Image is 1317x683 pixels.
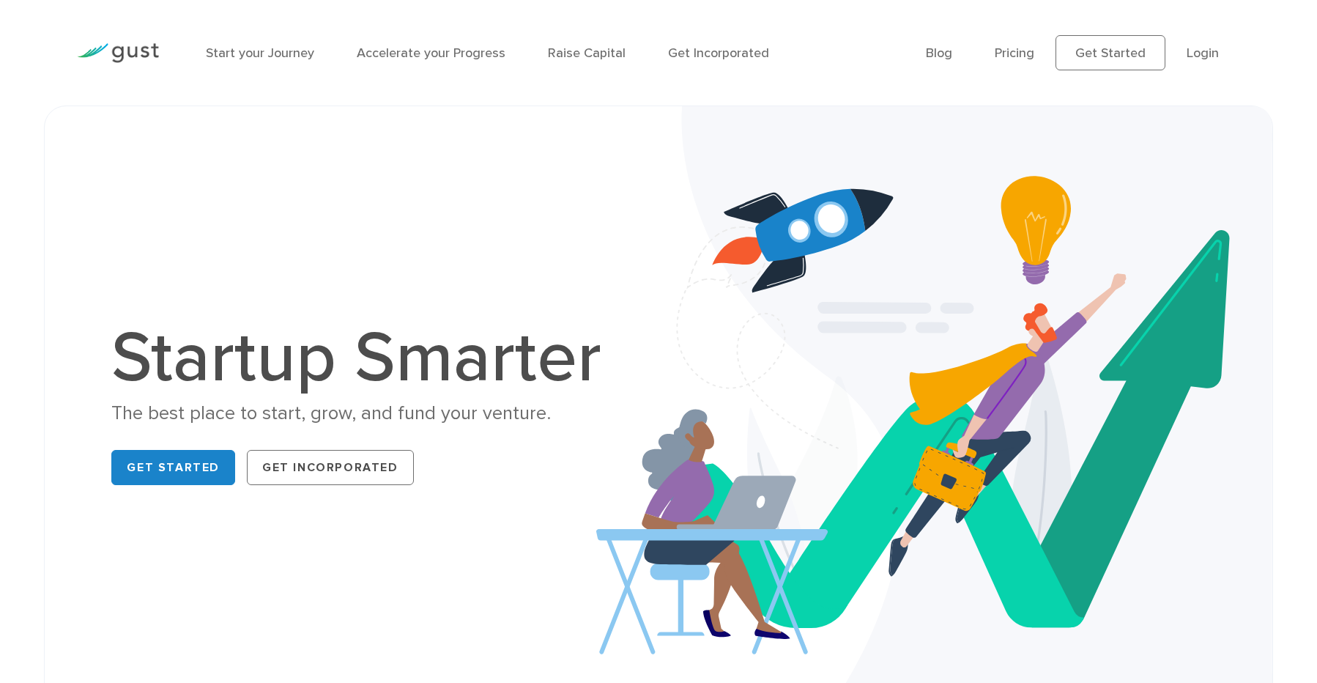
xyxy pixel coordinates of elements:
a: Blog [926,45,952,61]
img: Gust Logo [77,43,159,63]
h1: Startup Smarter [111,323,617,394]
a: Login [1187,45,1219,61]
a: Get Started [111,450,235,485]
a: Start your Journey [206,45,314,61]
a: Get Incorporated [668,45,769,61]
a: Accelerate your Progress [357,45,505,61]
a: Raise Capital [548,45,626,61]
a: Get Incorporated [247,450,414,485]
div: The best place to start, grow, and fund your venture. [111,401,617,427]
a: Pricing [995,45,1034,61]
a: Get Started [1056,35,1165,70]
